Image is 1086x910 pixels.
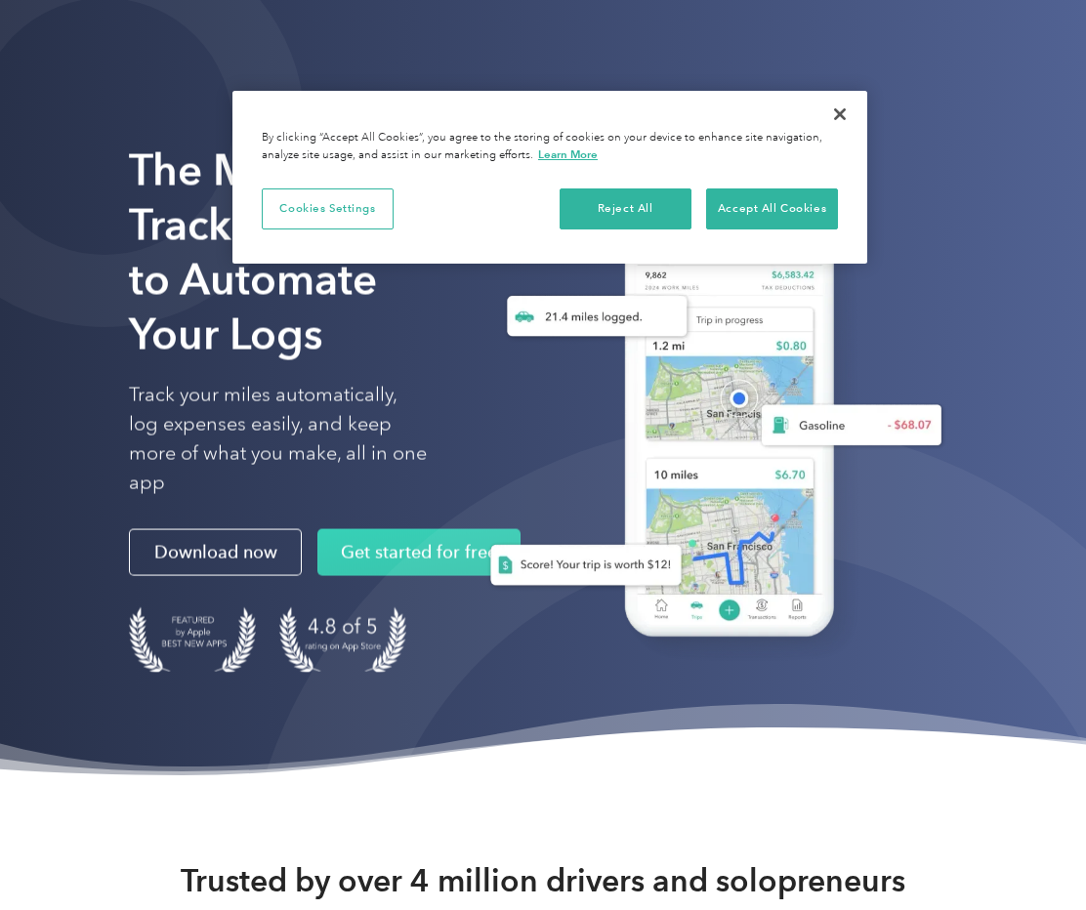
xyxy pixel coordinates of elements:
button: Accept All Cookies [706,188,838,229]
a: Download now [129,529,302,576]
div: Privacy [232,91,867,264]
img: 4.9 out of 5 stars on the app store [279,607,406,673]
a: More information about your privacy, opens in a new tab [538,147,598,161]
img: Badge for Featured by Apple Best New Apps [129,607,256,673]
div: By clicking “Accept All Cookies”, you agree to the storing of cookies on your device to enhance s... [262,130,838,164]
button: Reject All [560,188,691,229]
div: Cookie banner [232,91,867,264]
img: Everlance, mileage tracker app, expense tracking app [460,193,957,665]
button: Cookies Settings [262,188,394,229]
a: Get started for free [317,529,521,576]
strong: Trusted by over 4 million drivers and solopreneurs [181,861,905,900]
p: Track your miles automatically, log expenses easily, and keep more of what you make, all in one app [129,381,429,498]
button: Close [818,93,861,136]
strong: The Mileage Tracking App to Automate Your Logs [129,145,391,360]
